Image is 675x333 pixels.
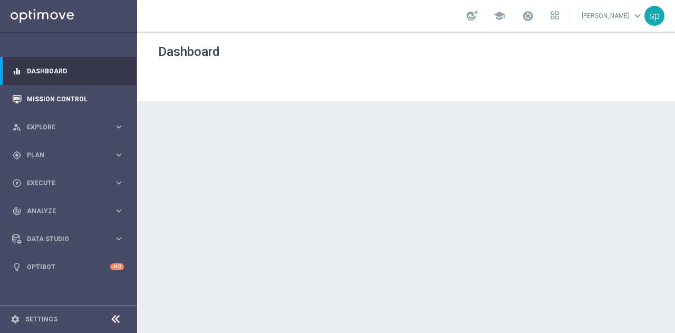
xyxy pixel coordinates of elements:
[12,263,124,271] button: lightbulb Optibot +10
[11,315,20,324] i: settings
[494,10,505,22] span: school
[27,180,114,186] span: Execute
[12,150,114,160] div: Plan
[114,150,124,160] i: keyboard_arrow_right
[114,122,124,132] i: keyboard_arrow_right
[27,253,110,281] a: Optibot
[12,57,124,85] div: Dashboard
[12,253,124,281] div: Optibot
[110,263,124,270] div: +10
[27,208,114,214] span: Analyze
[12,122,114,132] div: Explore
[27,236,114,242] span: Data Studio
[12,206,22,216] i: track_changes
[27,57,124,85] a: Dashboard
[581,8,644,24] a: [PERSON_NAME]keyboard_arrow_down
[12,206,114,216] div: Analyze
[12,178,22,188] i: play_circle_outline
[12,235,124,243] button: Data Studio keyboard_arrow_right
[12,66,22,76] i: equalizer
[12,151,124,159] button: gps_fixed Plan keyboard_arrow_right
[632,10,643,22] span: keyboard_arrow_down
[12,150,22,160] i: gps_fixed
[12,179,124,187] button: play_circle_outline Execute keyboard_arrow_right
[27,85,124,113] a: Mission Control
[12,262,22,272] i: lightbulb
[12,178,114,188] div: Execute
[12,207,124,215] button: track_changes Analyze keyboard_arrow_right
[114,178,124,188] i: keyboard_arrow_right
[12,67,124,75] button: equalizer Dashboard
[12,85,124,113] div: Mission Control
[27,152,114,158] span: Plan
[27,124,114,130] span: Explore
[12,95,124,103] button: Mission Control
[114,234,124,244] i: keyboard_arrow_right
[644,6,664,26] div: sp
[12,123,124,131] button: person_search Explore keyboard_arrow_right
[114,206,124,216] i: keyboard_arrow_right
[25,316,57,322] a: Settings
[12,234,114,244] div: Data Studio
[12,122,22,132] i: person_search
